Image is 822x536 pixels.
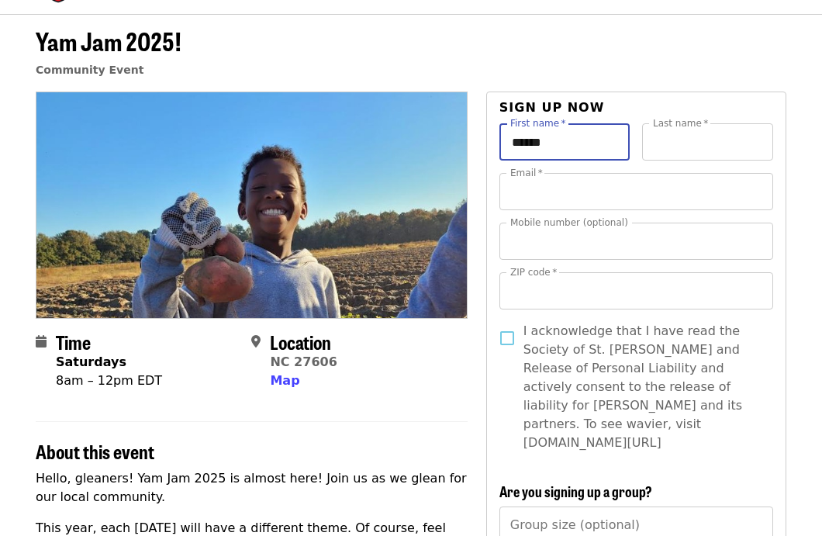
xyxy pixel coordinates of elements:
[523,322,761,452] span: I acknowledge that I have read the Society of St. [PERSON_NAME] and Release of Personal Liability...
[56,372,162,390] div: 8am – 12pm EDT
[56,328,91,355] span: Time
[499,100,605,115] span: Sign up now
[36,64,143,76] a: Community Event
[642,123,773,161] input: Last name
[270,354,337,369] a: NC 27606
[36,22,181,59] span: Yam Jam 2025!
[653,119,708,128] label: Last name
[510,268,557,277] label: ZIP code
[36,437,154,465] span: About this event
[270,328,331,355] span: Location
[251,334,261,349] i: map-marker-alt icon
[499,123,630,161] input: First name
[510,218,628,227] label: Mobile number (optional)
[499,481,652,501] span: Are you signing up a group?
[270,372,299,390] button: Map
[36,92,467,317] img: Yam Jam 2025! organized by Society of St. Andrew
[36,469,468,507] p: Hello, gleaners! Yam Jam 2025 is almost here! Join us as we glean for our local community.
[510,119,566,128] label: First name
[499,223,773,260] input: Mobile number (optional)
[56,354,126,369] strong: Saturdays
[499,272,773,309] input: ZIP code
[510,168,543,178] label: Email
[270,373,299,388] span: Map
[499,173,773,210] input: Email
[36,334,47,349] i: calendar icon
